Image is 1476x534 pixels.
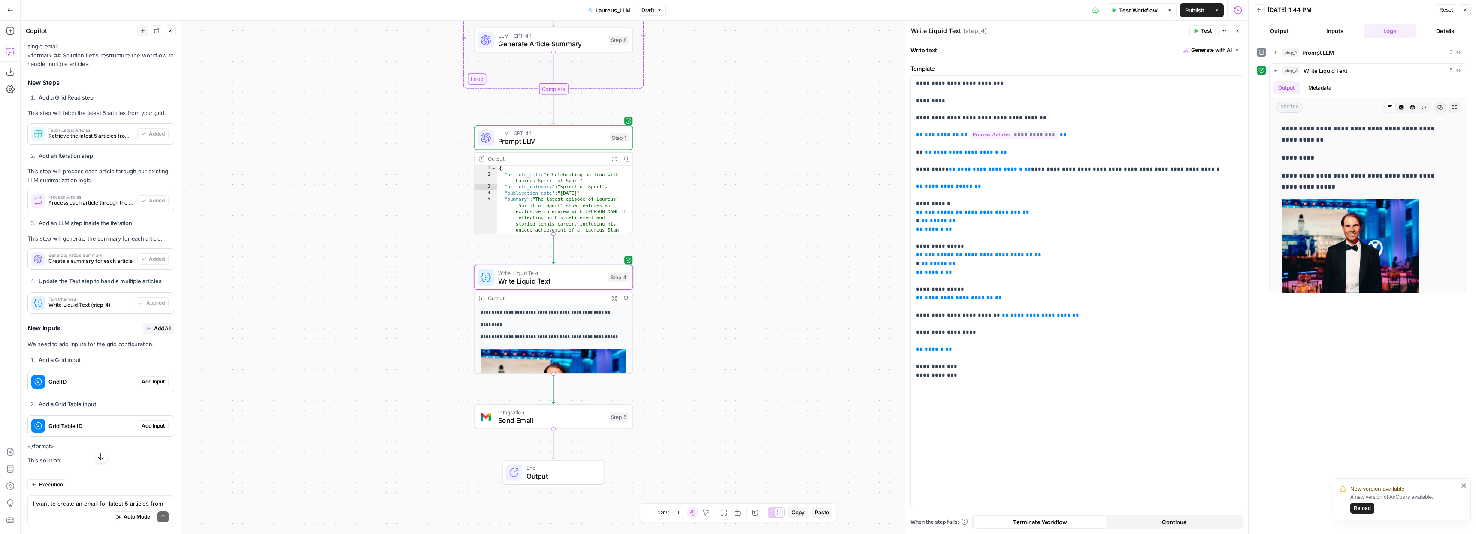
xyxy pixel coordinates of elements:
div: Complete [474,83,633,94]
span: Grid ID [48,377,134,386]
button: Reload [1350,503,1374,514]
p: This step will generate the summary for each article. [27,234,174,243]
span: Write Liquid Text [498,276,605,286]
span: Grid Table ID [48,422,134,430]
div: A new version of AirOps is available. [1350,493,1458,514]
p: This solution: [27,456,174,465]
span: Prompt LLM [1302,48,1334,57]
div: 5 ms [1270,78,1467,293]
span: LLM · GPT-4.1 [498,129,606,137]
div: IntegrationSend EmailStep 5 [474,404,633,429]
button: Details [1419,24,1471,38]
label: Template [910,64,1243,73]
button: Output [1254,24,1306,38]
span: step_1 [1282,48,1299,57]
span: Toggle code folding, rows 1 through 17 [491,166,496,172]
span: Create a summary for each article [48,257,134,265]
button: Test Workflow [1106,3,1163,17]
h3: New Inputs [27,323,174,334]
span: Add All [154,325,171,332]
div: LLM · GPT-4.1Generate Article SummaryStep 8 [474,28,633,52]
span: Add Input [142,378,165,386]
button: Auto Mode [112,511,154,522]
button: Generate with AI [1180,45,1243,56]
span: Applied [146,299,165,307]
span: Draft [641,6,654,14]
strong: Add an Iteration step [39,152,93,159]
button: Add Input [138,420,169,431]
button: Paste [811,507,832,518]
span: Generate Article Summary [498,39,605,49]
button: Added [137,128,169,139]
button: Execution [27,479,67,490]
div: 2 [475,172,497,184]
div: EndOutput [474,460,633,485]
div: Complete [539,83,568,94]
strong: Add a Grid Read step [39,94,94,101]
g: Edge from step_1 to step_4 [552,234,555,264]
span: Integration [498,408,605,416]
div: Step 4 [608,273,629,282]
span: string [1276,102,1303,113]
span: Test [1201,27,1212,35]
button: Publish [1180,3,1210,17]
g: Edge from step_4 to step_5 [552,374,555,404]
button: Added [137,253,169,265]
span: Output [526,471,596,481]
p: This step will process each article through our existing LLM summarization logic. [27,167,174,185]
button: Laureus_LLM [583,3,636,17]
div: Step 1 [610,133,629,142]
span: Generate with AI [1191,46,1232,54]
button: Applied [135,297,169,308]
span: ( step_4 ) [963,27,987,35]
span: End [526,464,596,472]
span: Write Liquid Text (step_4) [48,301,131,309]
span: Write Liquid Text [1304,66,1347,75]
button: Draft [638,5,666,16]
div: 3 [475,184,497,190]
span: Add Input [142,422,165,430]
button: Inputs [1309,24,1361,38]
div: Write text [905,41,1248,59]
button: Output [1273,81,1300,94]
img: gmail%20(1).png [481,412,491,422]
span: Execution [39,481,63,489]
span: Text Changes [48,297,131,301]
g: Edge from step_7-iteration-end to step_1 [552,94,555,124]
span: Generate Article Summary [48,253,134,257]
div: 4 [475,190,497,196]
span: Retrieve the latest 5 articles from the grid [48,132,134,140]
button: Metadata [1303,81,1337,94]
span: Prompt LLM [498,136,606,146]
span: Publish [1185,6,1204,15]
span: Auto Mode [124,513,150,521]
div: Copilot [26,27,135,35]
span: 120% [658,509,670,516]
p: This step will fetch the latest 5 articles from your grid. [27,109,174,118]
button: Test [1189,25,1216,36]
div: 1 [475,166,497,172]
span: step_4 [1282,66,1300,75]
span: Send Email [498,415,605,425]
span: LLM · GPT-4.1 [498,31,605,39]
button: 5 ms [1270,64,1467,78]
span: Fetch Latest Articles [48,128,134,132]
strong: Add a Grid Table input [39,401,96,407]
button: close [1461,482,1467,489]
strong: Add a Grid input [39,356,81,363]
button: Added [137,195,169,206]
strong: Update the Text step to handle multiple articles [39,278,162,284]
button: Add Input [138,376,169,387]
span: Test Workflow [1119,6,1158,15]
button: Logs [1364,24,1416,38]
button: 0 ms [1270,46,1467,60]
a: When the step fails: [910,518,968,526]
span: Laureus_LLM [596,6,631,15]
span: New version available [1350,485,1404,493]
button: Reset [1436,4,1457,15]
p: We need to add inputs for the grid configuration. [27,340,174,349]
button: Copy [788,507,808,518]
span: Continue [1162,518,1187,526]
button: Continue [1107,515,1242,529]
